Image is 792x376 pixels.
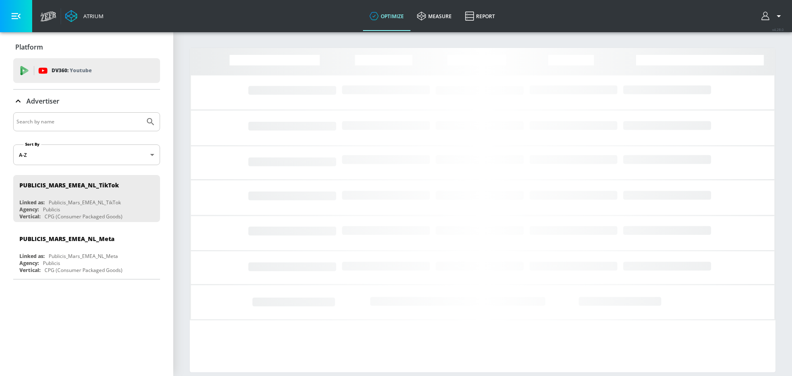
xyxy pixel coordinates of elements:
div: CPG (Consumer Packaged Goods) [45,213,123,220]
div: Publicis [43,206,60,213]
p: DV360: [52,66,92,75]
div: PUBLICIS_MARS_EMEA_NL_TikTok [19,181,119,189]
div: PUBLICIS_MARS_EMEA_NL_MetaLinked as:Publicis_Mars_EMEA_NL_MetaAgency:PublicisVertical:CPG (Consum... [13,229,160,276]
div: Agency: [19,260,39,267]
nav: list of Advertiser [13,172,160,279]
div: DV360: Youtube [13,58,160,83]
div: Linked as: [19,253,45,260]
div: Agency: [19,206,39,213]
div: Vertical: [19,213,40,220]
div: Advertiser [13,90,160,113]
a: optimize [363,1,410,31]
div: PUBLICIS_MARS_EMEA_NL_Meta [19,235,115,243]
label: Sort By [24,142,41,147]
div: Publicis_Mars_EMEA_NL_TikTok [49,199,121,206]
div: Advertiser [13,112,160,279]
p: Advertiser [26,97,59,106]
p: Youtube [70,66,92,75]
p: Platform [15,43,43,52]
div: PUBLICIS_MARS_EMEA_NL_TikTokLinked as:Publicis_Mars_EMEA_NL_TikTokAgency:PublicisVertical:CPG (Co... [13,175,160,222]
a: Report [458,1,502,31]
div: Atrium [80,12,104,20]
div: Publicis_Mars_EMEA_NL_Meta [49,253,118,260]
div: CPG (Consumer Packaged Goods) [45,267,123,274]
div: Publicis [43,260,60,267]
a: measure [410,1,458,31]
div: A-Z [13,144,160,165]
div: Linked as: [19,199,45,206]
div: Platform [13,35,160,59]
input: Search by name [16,116,141,127]
span: v 4.28.0 [772,27,784,32]
div: Vertical: [19,267,40,274]
a: Atrium [65,10,104,22]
